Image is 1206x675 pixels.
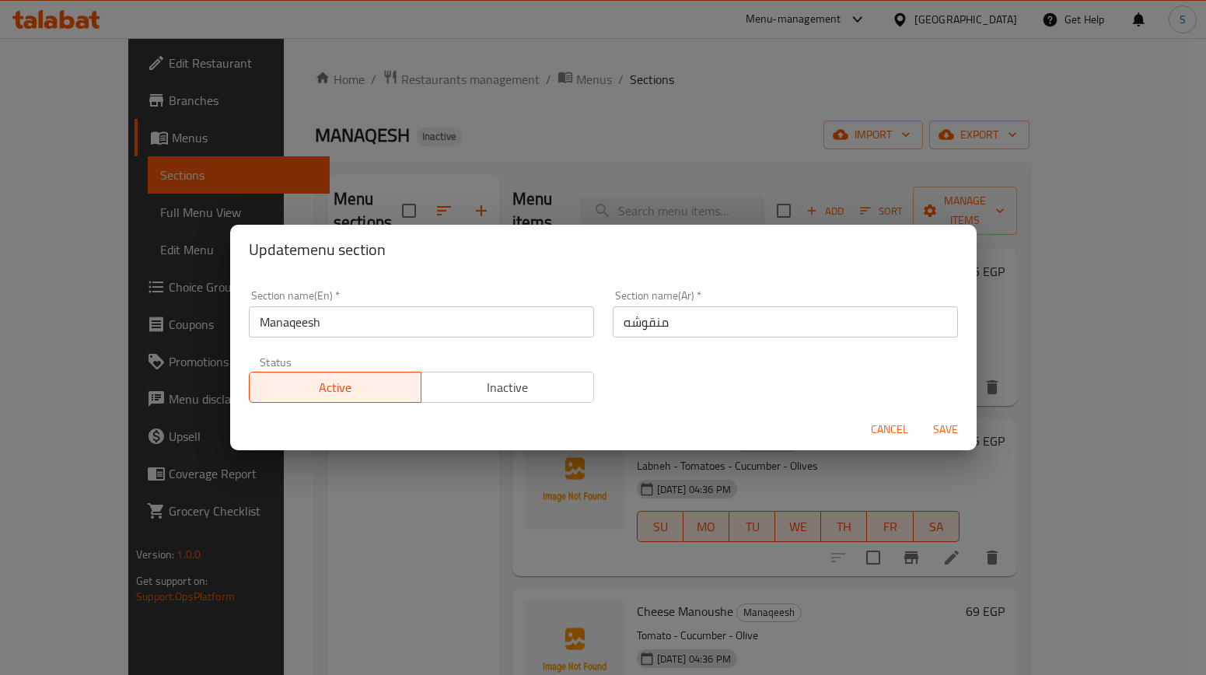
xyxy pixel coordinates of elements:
button: Save [921,415,970,444]
span: Active [256,376,416,399]
input: Please enter section name(ar) [613,306,958,337]
h2: Update menu section [249,237,958,262]
button: Cancel [865,415,914,444]
span: Save [927,420,964,439]
span: Inactive [428,376,588,399]
span: Cancel [871,420,908,439]
button: Inactive [421,372,594,403]
input: Please enter section name(en) [249,306,594,337]
button: Active [249,372,422,403]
